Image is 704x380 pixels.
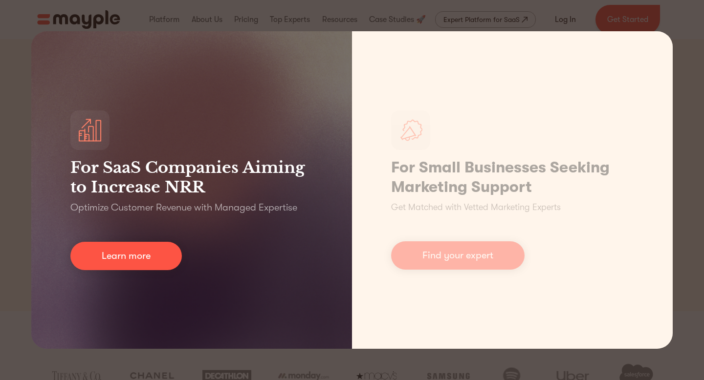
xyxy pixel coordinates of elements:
[391,158,634,197] h1: For Small Businesses Seeking Marketing Support
[391,201,561,214] p: Get Matched with Vetted Marketing Experts
[70,201,297,214] p: Optimize Customer Revenue with Managed Expertise
[391,241,525,270] a: Find your expert
[70,242,182,270] a: Learn more
[70,158,313,197] h3: For SaaS Companies Aiming to Increase NRR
